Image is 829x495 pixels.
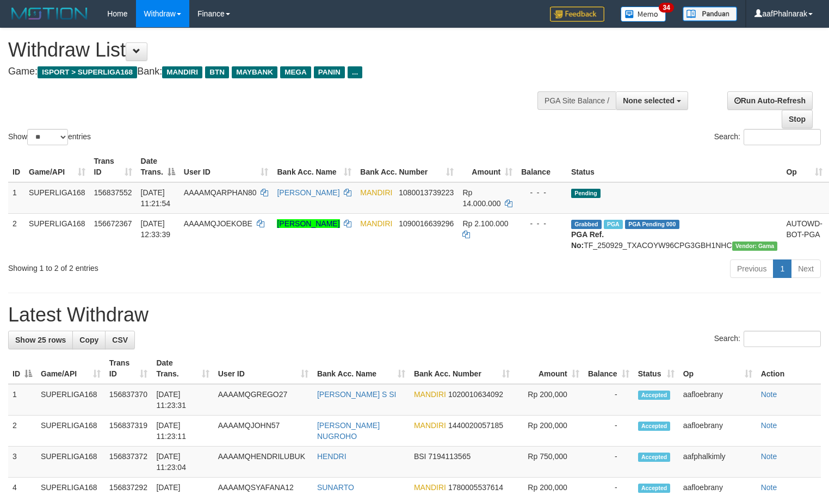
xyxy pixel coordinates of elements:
td: AAAAMQJOHN57 [214,416,313,447]
a: [PERSON_NAME] S SI [317,390,396,399]
th: User ID: activate to sort column ascending [180,151,273,182]
span: Vendor URL: https://trx31.1velocity.biz [732,242,778,251]
span: [DATE] 12:33:39 [141,219,171,239]
div: PGA Site Balance / [537,91,616,110]
a: Note [761,452,777,461]
span: Marked by aafsengchandara [604,220,623,229]
td: SUPERLIGA168 [24,213,90,255]
th: Game/API: activate to sort column ascending [24,151,90,182]
img: panduan.png [683,7,737,21]
span: MANDIRI [360,188,392,197]
th: Balance [517,151,567,182]
a: [PERSON_NAME] NUGROHO [317,421,380,441]
td: 1 [8,384,36,416]
span: 34 [659,3,673,13]
td: SUPERLIGA168 [36,447,105,478]
span: MEGA [280,66,311,78]
span: PANIN [314,66,345,78]
input: Search: [744,129,821,145]
span: Rp 14.000.000 [462,188,500,208]
span: [DATE] 11:21:54 [141,188,171,208]
div: - - - [521,218,562,229]
td: AAAAMQGREGO27 [214,384,313,416]
td: aafloebrany [679,384,757,416]
button: None selected [616,91,688,110]
span: Accepted [638,422,671,431]
span: Accepted [638,484,671,493]
span: Grabbed [571,220,602,229]
select: Showentries [27,129,68,145]
th: Action [757,353,821,384]
span: MAYBANK [232,66,277,78]
th: Amount: activate to sort column ascending [514,353,584,384]
span: Copy [79,336,98,344]
th: ID: activate to sort column descending [8,353,36,384]
h1: Latest Withdraw [8,304,821,326]
a: Note [761,421,777,430]
td: [DATE] 11:23:31 [152,384,213,416]
span: MANDIRI [414,483,446,492]
td: 2 [8,416,36,447]
a: Copy [72,331,106,349]
a: Show 25 rows [8,331,73,349]
a: [PERSON_NAME] [277,219,339,228]
td: 156837370 [105,384,152,416]
th: Amount: activate to sort column ascending [458,151,517,182]
span: Rp 2.100.000 [462,219,508,228]
td: AUTOWD-BOT-PGA [782,213,827,255]
a: Stop [782,110,813,128]
span: BTN [205,66,229,78]
img: MOTION_logo.png [8,5,91,22]
a: Next [791,259,821,278]
label: Show entries [8,129,91,145]
span: PGA Pending [625,220,679,229]
a: CSV [105,331,135,349]
img: Feedback.jpg [550,7,604,22]
th: Status: activate to sort column ascending [634,353,679,384]
th: Bank Acc. Number: activate to sort column ascending [410,353,514,384]
th: Bank Acc. Name: activate to sort column ascending [273,151,356,182]
span: BSI [414,452,426,461]
label: Search: [714,331,821,347]
span: AAAAMQARPHAN80 [184,188,257,197]
th: Status [567,151,782,182]
td: SUPERLIGA168 [36,384,105,416]
span: Copy 1090016639296 to clipboard [399,219,454,228]
td: SUPERLIGA168 [24,182,90,214]
h4: Game: Bank: [8,66,542,77]
a: 1 [773,259,791,278]
span: Pending [571,189,601,198]
td: [DATE] 11:23:04 [152,447,213,478]
span: Show 25 rows [15,336,66,344]
span: None selected [623,96,675,105]
td: Rp 200,000 [514,384,584,416]
td: - [584,384,634,416]
th: Date Trans.: activate to sort column descending [137,151,180,182]
span: Copy 1080013739223 to clipboard [399,188,454,197]
span: Accepted [638,453,671,462]
span: Copy 7194113565 to clipboard [428,452,471,461]
label: Search: [714,129,821,145]
img: Button%20Memo.svg [621,7,666,22]
td: aafphalkimly [679,447,757,478]
td: SUPERLIGA168 [36,416,105,447]
td: aafloebrany [679,416,757,447]
td: - [584,416,634,447]
a: Note [761,483,777,492]
b: PGA Ref. No: [571,230,604,250]
a: Run Auto-Refresh [727,91,813,110]
td: TF_250929_TXACOYW96CPG3GBH1NHC [567,213,782,255]
span: ISPORT > SUPERLIGA168 [38,66,137,78]
th: Op: activate to sort column ascending [782,151,827,182]
a: HENDRI [317,452,347,461]
span: AAAAMQJOEKOBE [184,219,252,228]
td: AAAAMQHENDRILUBUK [214,447,313,478]
td: Rp 200,000 [514,416,584,447]
span: MANDIRI [414,390,446,399]
td: 156837319 [105,416,152,447]
a: Note [761,390,777,399]
th: Trans ID: activate to sort column ascending [90,151,137,182]
th: ID [8,151,24,182]
span: ... [348,66,362,78]
div: Showing 1 to 2 of 2 entries [8,258,337,274]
